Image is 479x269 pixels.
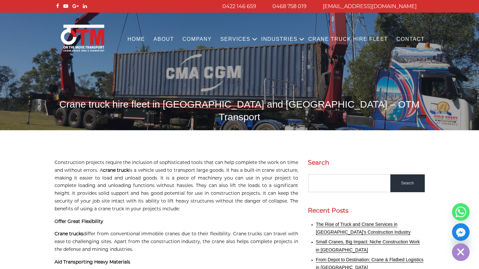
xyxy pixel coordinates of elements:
[55,218,103,224] strong: Offer Great Flexibility
[308,159,425,166] h2: Search
[257,30,302,48] a: Industries
[55,230,298,253] p: differ from conventional immobile cranes due to their flexibility. Crane trucks can travel with e...
[222,3,256,9] a: 0422 146 659
[123,30,149,48] a: Home
[55,259,130,265] strong: Aid Transporting Heavy Materials
[452,203,470,221] a: Whatsapp
[452,223,470,241] a: Facebook_Messenger
[316,222,411,235] a: The Rise of Truck and Crane Services in [GEOGRAPHIC_DATA]’s Construction Industry
[392,30,429,48] a: Contact
[308,207,425,214] h2: Recent Posts
[55,231,84,237] a: Crane trucks
[216,30,255,48] a: Services
[55,98,425,123] h1: Crane truck hire fleet in [GEOGRAPHIC_DATA] and [GEOGRAPHIC_DATA] – OTM Transport
[149,30,178,48] a: About
[272,3,307,9] a: 0468 758 019
[304,30,392,48] a: Crane Truck Hire Fleet
[103,167,129,173] a: crane truck
[178,30,216,48] a: COMPANY
[55,159,298,213] p: Construction projects require the inclusion of sophisticated tools that can help complete the wor...
[323,3,417,9] a: [EMAIL_ADDRESS][DOMAIN_NAME]
[316,239,420,252] a: Small Cranes, Big Impact: Niche Construction Work in [GEOGRAPHIC_DATA]
[59,24,106,52] img: Otmtransport
[390,174,425,192] input: Search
